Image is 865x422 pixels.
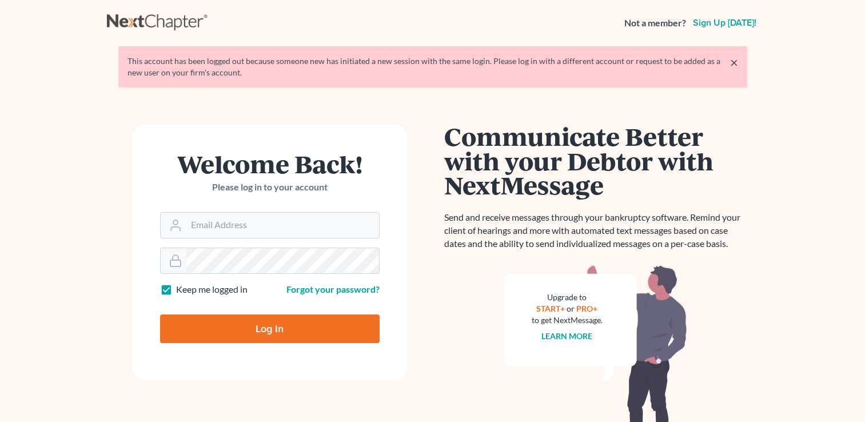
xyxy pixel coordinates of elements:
[532,292,603,303] div: Upgrade to
[532,314,603,326] div: to get NextMessage.
[176,283,248,296] label: Keep me logged in
[127,55,738,78] div: This account has been logged out because someone new has initiated a new session with the same lo...
[730,55,738,69] a: ×
[541,331,592,341] a: Learn more
[624,17,686,30] strong: Not a member?
[286,284,380,294] a: Forgot your password?
[160,314,380,343] input: Log In
[536,304,565,313] a: START+
[160,181,380,194] p: Please log in to your account
[567,304,575,313] span: or
[186,213,379,238] input: Email Address
[160,152,380,176] h1: Welcome Back!
[444,124,747,197] h1: Communicate Better with your Debtor with NextMessage
[444,211,747,250] p: Send and receive messages through your bankruptcy software. Remind your client of hearings and mo...
[691,18,759,27] a: Sign up [DATE]!
[576,304,597,313] a: PRO+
